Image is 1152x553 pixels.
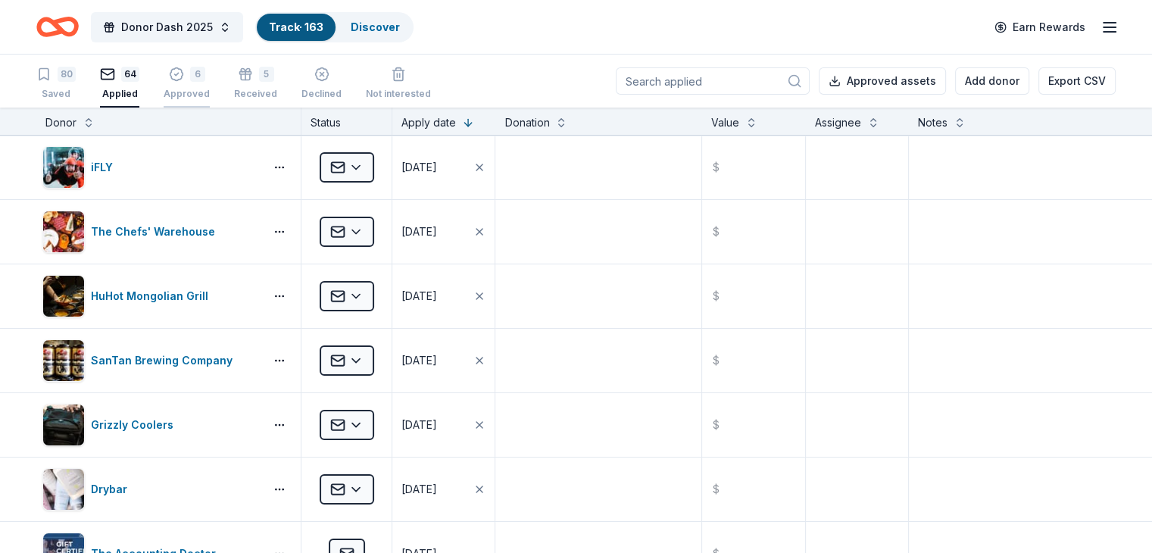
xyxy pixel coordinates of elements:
div: 80 [58,67,76,82]
div: Assignee [815,114,861,132]
button: [DATE] [392,136,495,199]
div: Received [234,88,277,100]
div: The Chefs' Warehouse [91,223,221,241]
div: Applied [100,88,139,100]
button: Donor Dash 2025 [91,12,243,42]
img: Image for SanTan Brewing Company [43,340,84,381]
div: 6 [190,67,205,82]
div: [DATE] [401,480,437,498]
button: Image for The Chefs' WarehouseThe Chefs' Warehouse [42,211,258,253]
div: 64 [121,67,139,82]
button: Image for HuHot Mongolian GrillHuHot Mongolian Grill [42,275,258,317]
button: 64Applied [100,61,139,108]
div: Notes [918,114,948,132]
button: Approved assets [819,67,946,95]
button: Add donor [955,67,1029,95]
div: 5 [259,67,274,82]
div: Donor [45,114,76,132]
button: Image for SanTan Brewing CompanySanTan Brewing Company [42,339,258,382]
button: 80Saved [36,61,76,108]
a: Discover [351,20,400,33]
button: Track· 163Discover [255,12,414,42]
div: [DATE] [401,351,437,370]
div: Apply date [401,114,456,132]
span: Donor Dash 2025 [121,18,213,36]
div: Value [711,114,739,132]
div: Approved [164,88,210,100]
div: [DATE] [401,158,437,177]
div: [DATE] [401,223,437,241]
button: 6Approved [164,61,210,108]
div: Status [301,108,392,135]
div: [DATE] [401,287,437,305]
button: Export CSV [1038,67,1116,95]
button: [DATE] [392,264,495,328]
div: [DATE] [401,416,437,434]
div: Grizzly Coolers [91,416,180,434]
a: Home [36,9,79,45]
button: [DATE] [392,393,495,457]
a: Earn Rewards [985,14,1094,41]
button: Declined [301,61,342,108]
button: [DATE] [392,200,495,264]
button: [DATE] [392,329,495,392]
img: Image for HuHot Mongolian Grill [43,276,84,317]
div: Not interested [366,88,431,100]
img: Image for The Chefs' Warehouse [43,211,84,252]
div: HuHot Mongolian Grill [91,287,214,305]
div: Donation [504,114,549,132]
img: Image for iFLY [43,147,84,188]
div: Declined [301,85,342,97]
input: Search applied [616,67,810,95]
button: Image for iFLYiFLY [42,146,258,189]
button: [DATE] [392,458,495,521]
div: SanTan Brewing Company [91,351,239,370]
button: Image for DrybarDrybar [42,468,258,511]
button: Not interested [366,61,431,108]
div: iFLY [91,158,119,177]
button: 5Received [234,61,277,108]
div: Drybar [91,480,133,498]
img: Image for Grizzly Coolers [43,405,84,445]
img: Image for Drybar [43,469,84,510]
div: Saved [36,88,76,100]
a: Track· 163 [269,20,323,33]
button: Image for Grizzly CoolersGrizzly Coolers [42,404,258,446]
